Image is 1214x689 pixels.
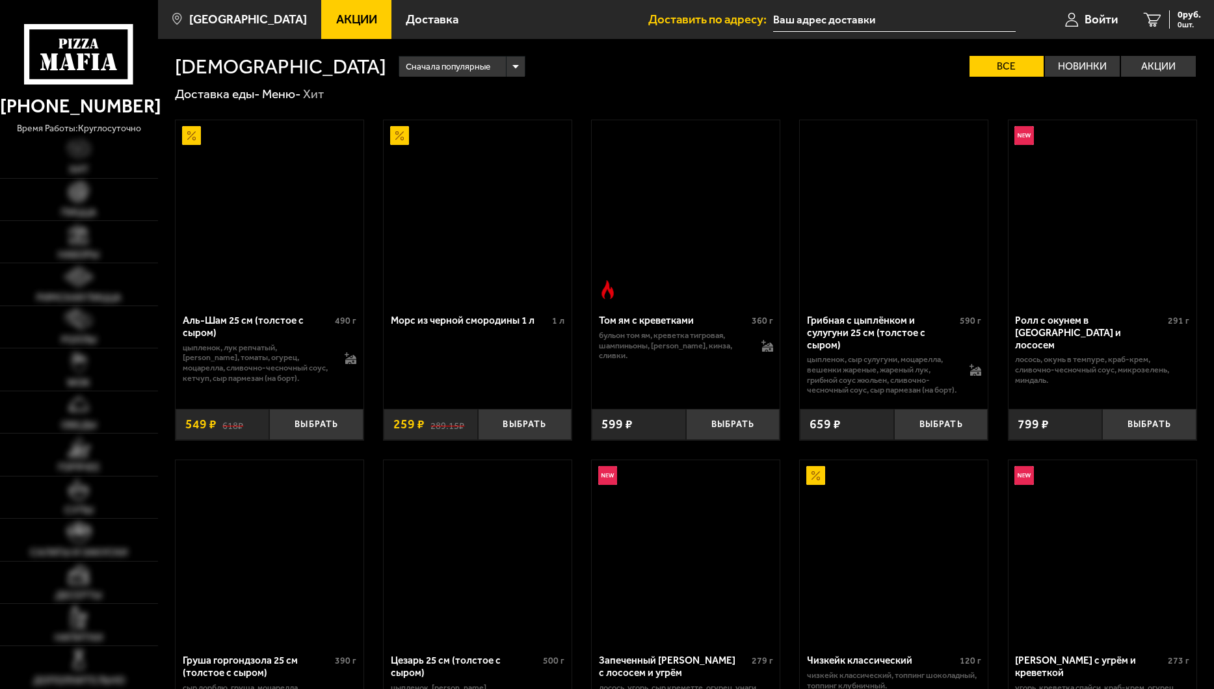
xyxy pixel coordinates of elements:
img: Острое блюдо [598,280,617,299]
span: Обеды [61,420,97,430]
span: Сначала популярные [406,55,490,79]
div: Запеченный [PERSON_NAME] с лососем и угрём [599,655,748,679]
span: Супы [64,505,94,515]
span: 279 г [752,655,773,666]
button: Выбрать [1102,409,1196,440]
span: Акции [336,14,377,26]
label: Акции [1121,56,1196,77]
img: Акционный [182,126,201,145]
img: Акционный [806,466,825,485]
span: Горячее [58,462,100,473]
span: Войти [1085,14,1118,26]
span: Пицца [61,207,96,218]
a: Острое блюдоТом ям с креветками [592,120,780,305]
span: 0 руб. [1178,10,1201,19]
span: 590 г [960,315,981,326]
span: [GEOGRAPHIC_DATA] [189,14,307,26]
span: 659 ₽ [810,418,841,430]
label: Все [970,56,1044,77]
span: 360 г [752,315,773,326]
span: Салаты и закуски [30,547,127,558]
span: 0 шт. [1178,21,1201,29]
p: цыпленок, лук репчатый, [PERSON_NAME], томаты, огурец, моцарелла, сливочно-чесночный соус, кетчуп... [183,343,332,383]
span: Дополнительно [33,675,125,686]
span: 549 ₽ [185,418,217,430]
a: Грибная с цыплёнком и сулугуни 25 см (толстое с сыром) [800,120,988,305]
input: Ваш адрес доставки [773,8,1016,32]
span: 599 ₽ [601,418,633,430]
button: Выбрать [686,409,780,440]
p: бульон том ям, креветка тигровая, шампиньоны, [PERSON_NAME], кинза, сливки. [599,330,748,361]
span: 390 г [335,655,356,666]
span: 259 ₽ [393,418,425,430]
a: АкционныйАль-Шам 25 см (толстое с сыром) [176,120,363,305]
button: Выбрать [894,409,988,440]
s: 289.15 ₽ [430,418,464,430]
a: НовинкаРолл с окунем в темпуре и лососем [1009,120,1196,305]
div: Аль-Шам 25 см (толстое с сыром) [183,315,332,339]
h1: [DEMOGRAPHIC_DATA] [175,57,386,77]
img: Новинка [1014,126,1033,145]
a: АкционныйМорс из черной смородины 1 л [384,120,572,305]
span: 291 г [1168,315,1189,326]
div: Грибная с цыплёнком и сулугуни 25 см (толстое с сыром) [807,315,957,351]
p: лосось, окунь в темпуре, краб-крем, сливочно-чесночный соус, микрозелень, миндаль. [1015,354,1189,385]
div: Ролл с окунем в [GEOGRAPHIC_DATA] и лососем [1015,315,1165,351]
p: цыпленок, сыр сулугуни, моцарелла, вешенки жареные, жареный лук, грибной соус Жюльен, сливочно-че... [807,354,957,395]
div: Цезарь 25 см (толстое с сыром) [391,655,540,679]
div: Груша горгондзола 25 см (толстое с сыром) [183,655,332,679]
a: Доставка еды- [175,86,260,101]
span: Наборы [58,250,99,260]
button: Выбрать [269,409,363,440]
a: Цезарь 25 см (толстое с сыром) [384,460,572,645]
button: Выбрать [478,409,572,440]
span: Римская пицца [36,292,121,303]
a: НовинкаРолл Калипсо с угрём и креветкой [1009,460,1196,645]
span: 490 г [335,315,356,326]
span: 273 г [1168,655,1189,666]
a: НовинкаЗапеченный ролл Гурмэ с лососем и угрём [592,460,780,645]
span: Доставка [406,14,458,26]
img: Новинка [598,466,617,485]
span: 1 л [552,315,564,326]
span: Доставить по адресу: [648,14,773,26]
div: Том ям с креветками [599,315,748,327]
span: Напитки [55,632,103,643]
a: Меню- [262,86,301,101]
a: АкционныйЧизкейк классический [800,460,988,645]
span: 120 г [960,655,981,666]
img: Акционный [390,126,409,145]
span: 799 ₽ [1018,418,1049,430]
span: WOK [67,378,90,388]
div: Чизкейк классический [807,655,957,667]
span: Роллы [61,335,97,345]
div: Морс из черной смородины 1 л [391,315,549,327]
label: Новинки [1045,56,1120,77]
a: Груша горгондзола 25 см (толстое с сыром) [176,460,363,645]
img: Новинка [1014,466,1033,485]
span: Десерты [55,590,102,601]
span: 500 г [543,655,564,666]
span: Хит [69,164,89,175]
s: 618 ₽ [222,418,243,430]
div: [PERSON_NAME] с угрём и креветкой [1015,655,1165,679]
div: Хит [303,86,324,102]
